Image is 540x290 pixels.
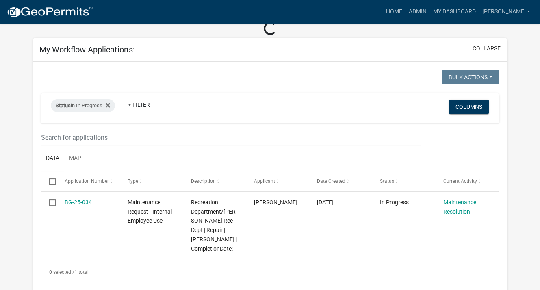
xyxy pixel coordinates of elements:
[49,269,74,275] span: 0 selected /
[317,178,345,184] span: Date Created
[64,146,86,172] a: Map
[183,171,246,191] datatable-header-cell: Description
[128,199,172,224] span: Maintenance Request - Internal Employee Use
[382,4,405,19] a: Home
[449,100,489,114] button: Columns
[33,62,507,290] div: collapse
[442,70,499,84] button: Bulk Actions
[51,99,115,112] div: in In Progress
[120,171,183,191] datatable-header-cell: Type
[254,178,275,184] span: Applicant
[443,199,476,215] a: Maintenance Resolution
[57,171,120,191] datatable-header-cell: Application Number
[41,129,420,146] input: Search for applications
[41,171,56,191] datatable-header-cell: Select
[121,97,156,112] a: + Filter
[317,199,334,206] span: 07/28/2025
[405,4,429,19] a: Admin
[443,178,477,184] span: Current Activity
[41,262,499,282] div: 1 total
[473,44,501,53] button: collapse
[372,171,435,191] datatable-header-cell: Status
[254,199,297,206] span: Paul Metz
[479,4,533,19] a: [PERSON_NAME]
[41,146,64,172] a: Data
[429,4,479,19] a: My Dashboard
[246,171,309,191] datatable-header-cell: Applicant
[309,171,372,191] datatable-header-cell: Date Created
[39,45,134,54] h5: My Workflow Applications:
[380,178,394,184] span: Status
[435,171,498,191] datatable-header-cell: Current Activity
[65,199,92,206] a: BG-25-034
[191,178,215,184] span: Description
[128,178,138,184] span: Type
[56,102,71,108] span: Status
[380,199,409,206] span: In Progress
[65,178,109,184] span: Application Number
[191,199,236,252] span: Recreation Department/Sammy Haggard:Rec Dept | Repair | Paul | CompletionDate:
